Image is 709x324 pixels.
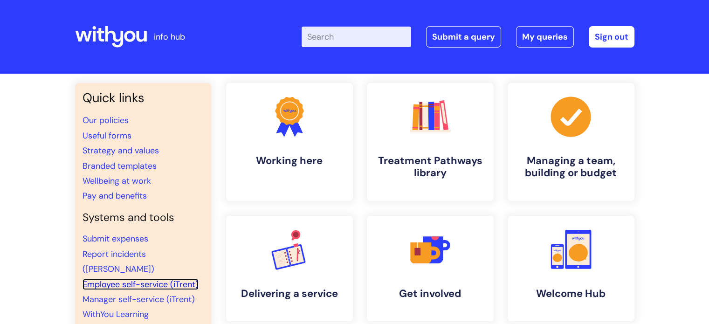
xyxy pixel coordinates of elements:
[515,155,627,179] h4: Managing a team, building or budget
[234,155,345,167] h4: Working here
[83,175,151,186] a: Wellbeing at work
[83,160,157,172] a: Branded templates
[83,115,129,126] a: Our policies
[508,83,634,201] a: Managing a team, building or budget
[83,294,195,305] a: Manager self-service (iTrent)
[302,26,634,48] div: | -
[83,279,199,290] a: Employee self-service (iTrent)
[515,288,627,300] h4: Welcome Hub
[374,155,486,179] h4: Treatment Pathways library
[83,145,159,156] a: Strategy and values
[374,288,486,300] h4: Get involved
[226,83,353,201] a: Working here
[516,26,574,48] a: My queries
[83,90,204,105] h3: Quick links
[83,309,149,320] a: WithYou Learning
[508,216,634,321] a: Welcome Hub
[83,248,154,275] a: Report incidents ([PERSON_NAME])
[367,216,494,321] a: Get involved
[83,211,204,224] h4: Systems and tools
[367,83,494,201] a: Treatment Pathways library
[589,26,634,48] a: Sign out
[426,26,501,48] a: Submit a query
[302,27,411,47] input: Search
[226,216,353,321] a: Delivering a service
[234,288,345,300] h4: Delivering a service
[154,29,185,44] p: info hub
[83,190,147,201] a: Pay and benefits
[83,233,148,244] a: Submit expenses
[83,130,131,141] a: Useful forms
